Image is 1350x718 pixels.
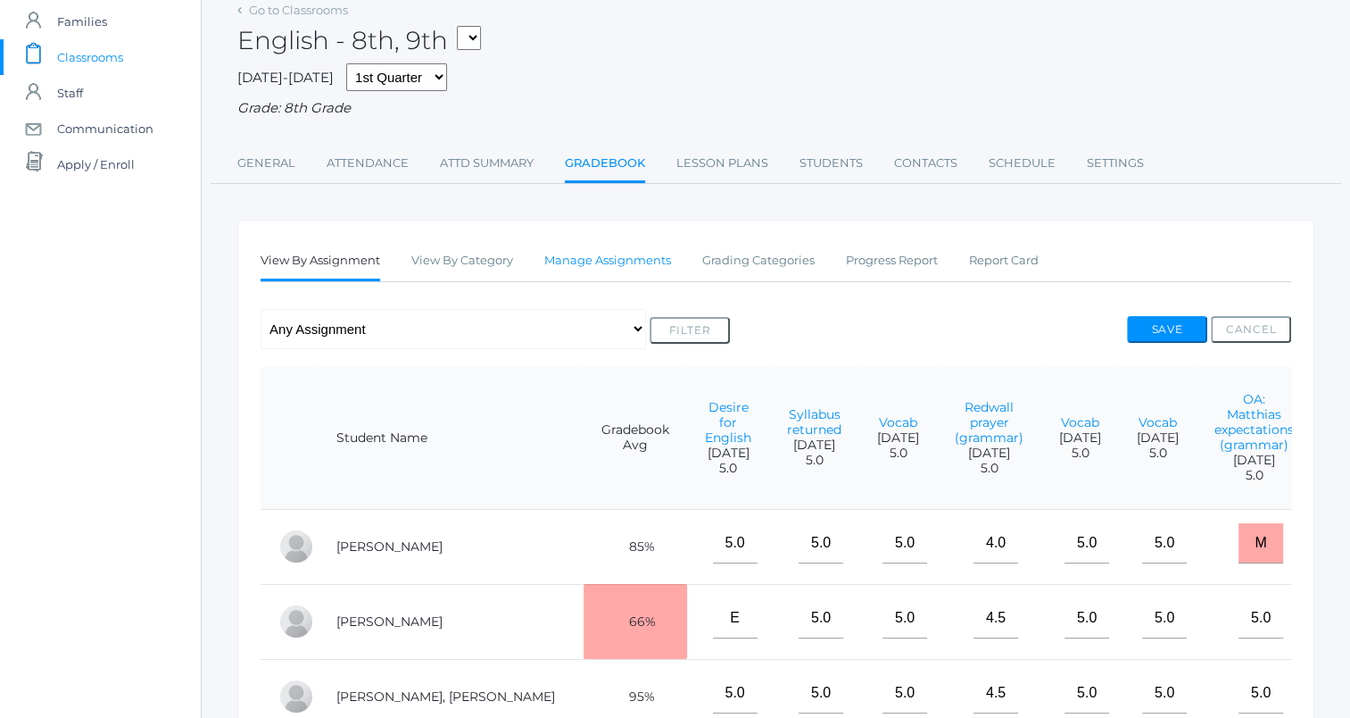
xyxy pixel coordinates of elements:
div: Presley Davenport [278,679,314,714]
a: Manage Assignments [544,243,671,279]
a: [PERSON_NAME], [PERSON_NAME] [336,689,555,705]
div: Pierce Brozek [278,529,314,564]
a: Settings [1087,146,1144,181]
a: Schedule [989,146,1056,181]
span: Communication [57,111,153,146]
td: 66% [584,584,687,659]
button: Filter [650,317,730,344]
button: Save [1127,316,1207,343]
span: Staff [57,75,83,111]
a: View By Category [411,243,513,279]
span: [DATE] [1137,430,1179,446]
a: Syllabus returned [787,406,841,438]
a: Contacts [894,146,957,181]
a: OA: Matthias expectations (grammar) [1214,391,1294,453]
a: Redwall prayer (grammar) [955,399,1023,446]
button: Cancel [1211,316,1291,343]
a: Students [799,146,863,181]
a: Gradebook [565,146,645,184]
span: [DATE] [955,446,1023,461]
a: Attendance [327,146,409,181]
a: Vocab [1139,414,1177,430]
a: Go to Classrooms [249,3,348,17]
a: Progress Report [846,243,938,279]
a: View By Assignment [261,243,380,281]
span: Classrooms [57,39,123,75]
a: Attd Summary [440,146,534,181]
span: 5.0 [1214,468,1294,483]
span: 5.0 [877,446,919,461]
h2: English - 8th, 9th [237,27,481,54]
span: [DATE] [705,446,751,461]
span: Families [57,4,107,39]
a: Lesson Plans [676,146,768,181]
a: Report Card [969,243,1039,279]
span: [DATE] [1214,453,1294,468]
td: 85% [584,509,687,584]
div: Eva Carr [278,604,314,639]
a: General [237,146,295,181]
a: [PERSON_NAME] [336,614,443,630]
span: 5.0 [705,461,751,476]
th: Gradebook Avg [584,367,687,510]
span: 5.0 [955,461,1023,476]
span: [DATE] [877,430,919,446]
a: Grading Categories [702,243,815,279]
a: Desire for English [705,399,751,446]
a: Vocab [1061,414,1099,430]
span: 5.0 [1059,446,1101,461]
span: 5.0 [1137,446,1179,461]
span: [DATE] [787,438,841,453]
th: Student Name [319,367,584,510]
span: [DATE] [1059,430,1101,446]
span: Apply / Enroll [57,146,135,182]
a: [PERSON_NAME] [336,538,443,555]
span: 5.0 [787,453,841,468]
span: [DATE]-[DATE] [237,69,334,86]
a: Vocab [879,414,917,430]
div: Grade: 8th Grade [237,98,1314,119]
